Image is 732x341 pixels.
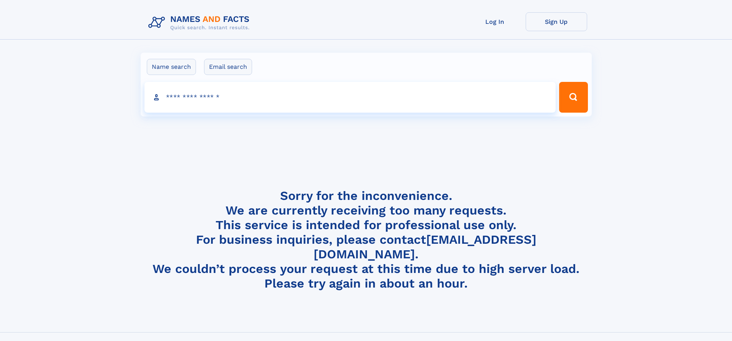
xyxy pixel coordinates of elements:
[464,12,526,31] a: Log In
[144,82,556,113] input: search input
[145,188,587,291] h4: Sorry for the inconvenience. We are currently receiving too many requests. This service is intend...
[526,12,587,31] a: Sign Up
[145,12,256,33] img: Logo Names and Facts
[204,59,252,75] label: Email search
[559,82,588,113] button: Search Button
[314,232,536,261] a: [EMAIL_ADDRESS][DOMAIN_NAME]
[147,59,196,75] label: Name search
